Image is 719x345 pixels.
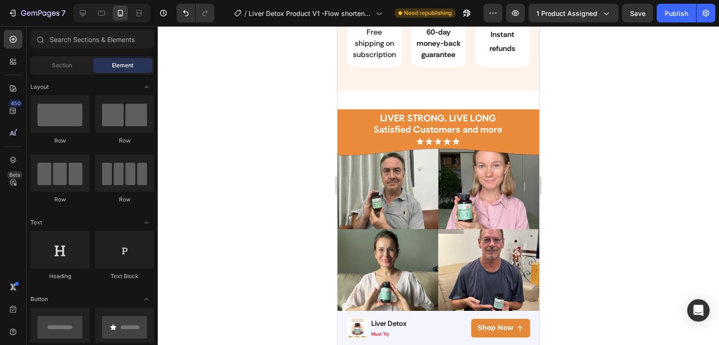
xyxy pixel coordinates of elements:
span: Toggle open [139,292,154,307]
span: 1 product assigned [536,8,597,18]
span: Section [52,61,72,70]
span: Text [30,218,42,227]
span: Element [112,61,133,70]
div: Text Block [95,272,154,280]
span: Toggle open [139,79,154,94]
div: Row [30,195,89,204]
p: 7 [61,7,66,19]
iframe: Design area [337,26,539,345]
input: Search Sections & Elements [30,30,154,49]
div: Heading [30,272,89,280]
span: Button [30,295,48,303]
div: Open Intercom Messenger [687,299,710,322]
span: Liver Detox Product V1 -Flow shorten - cải [PERSON_NAME] listing [249,8,372,18]
button: Save [622,4,653,22]
span: Toggle open [139,215,154,230]
div: 450 [9,100,22,107]
button: 1 product assigned [528,4,618,22]
span: Save [630,9,646,17]
div: Beta [7,171,22,179]
div: Publish [665,8,688,18]
div: Row [30,137,89,145]
span: Layout [30,83,49,91]
div: Row [95,195,154,204]
div: Undo/Redo [176,4,214,22]
div: Row [95,137,154,145]
span: Need republishing [404,9,452,17]
button: 7 [4,4,70,22]
span: / [244,8,247,18]
button: Publish [657,4,696,22]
